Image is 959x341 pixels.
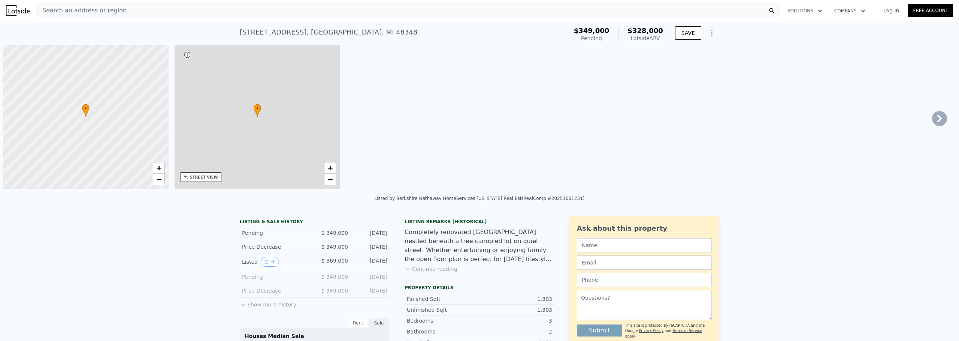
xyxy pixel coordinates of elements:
[321,230,348,236] span: $ 349,000
[407,306,479,314] div: Unfinished Sqft
[6,5,30,16] img: Lotside
[328,174,333,184] span: −
[348,318,369,328] div: Rent
[574,27,609,35] span: $349,000
[479,328,552,335] div: 2
[324,162,336,174] a: Zoom in
[828,4,871,18] button: Company
[261,257,279,267] button: View historical data
[245,332,385,340] div: Houses Median Sale
[242,229,309,237] div: Pending
[369,318,390,328] div: Sale
[577,324,622,336] button: Submit
[407,328,479,335] div: Bathrooms
[577,223,712,234] div: Ask about this property
[375,196,585,201] div: Listed by Berkshire Hathaway HomeServices [US_STATE] Real Est (RealComp #20251001231)
[405,219,554,225] div: Listing Remarks (Historical)
[240,298,296,308] button: Show more history
[479,295,552,303] div: 1,303
[908,4,953,17] a: Free Account
[781,4,828,18] button: Solutions
[240,219,390,226] div: LISTING & SALE HISTORY
[577,273,712,287] input: Phone
[672,329,702,333] a: Terms of Service
[577,238,712,252] input: Name
[321,288,348,294] span: $ 349,000
[479,317,552,324] div: 3
[354,257,387,267] div: [DATE]
[675,26,701,40] button: SAVE
[254,105,261,112] span: •
[625,323,712,339] div: This site is protected by reCAPTCHA and the Google and apply.
[479,306,552,314] div: 1,303
[407,295,479,303] div: Finished Sqft
[405,228,554,264] div: Completely renovated [GEOGRAPHIC_DATA] nestled beneath a tree canopied lot on quiet street. Wheth...
[82,104,90,117] div: •
[321,258,348,264] span: $ 369,000
[242,243,309,251] div: Price Decrease
[153,174,164,185] a: Zoom out
[36,6,127,15] span: Search an address or region
[240,27,417,38] div: [STREET_ADDRESS] , [GEOGRAPHIC_DATA] , MI 48348
[190,174,218,180] div: STREET VIEW
[321,244,348,250] span: $ 349,000
[321,274,348,280] span: $ 349,000
[577,255,712,270] input: Email
[704,26,719,41] button: Show Options
[242,273,309,281] div: Pending
[328,163,333,173] span: +
[627,27,663,35] span: $328,000
[156,174,161,184] span: −
[324,174,336,185] a: Zoom out
[82,105,90,112] span: •
[627,35,663,42] div: Lotside ARV
[156,163,161,173] span: +
[354,287,387,294] div: [DATE]
[242,287,309,294] div: Price Decrease
[254,104,261,117] div: •
[354,229,387,237] div: [DATE]
[354,273,387,281] div: [DATE]
[874,7,908,14] a: Log In
[242,257,309,267] div: Listed
[407,317,479,324] div: Bedrooms
[405,265,457,273] button: Continue reading
[153,162,164,174] a: Zoom in
[354,243,387,251] div: [DATE]
[639,329,663,333] a: Privacy Policy
[574,35,609,42] div: Pending
[405,285,554,291] div: Property details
